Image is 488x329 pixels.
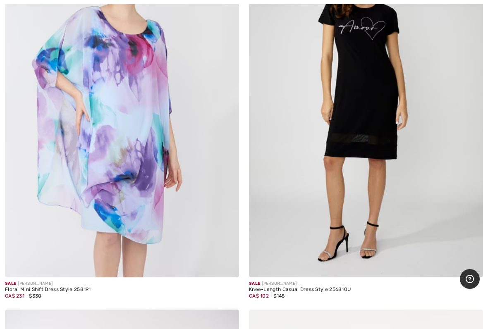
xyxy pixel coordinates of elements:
[249,293,269,299] span: CA$ 102
[29,293,41,299] span: $330
[273,293,285,299] span: $145
[460,269,480,290] iframe: Opens a widget where you can find more information
[5,281,16,286] span: Sale
[5,287,239,293] div: Floral Mini Shift Dress Style 258191
[249,287,483,293] div: Knee-Length Casual Dress Style 256810U
[249,281,483,287] div: [PERSON_NAME]
[249,281,260,286] span: Sale
[5,293,24,299] span: CA$ 231
[5,281,239,287] div: [PERSON_NAME]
